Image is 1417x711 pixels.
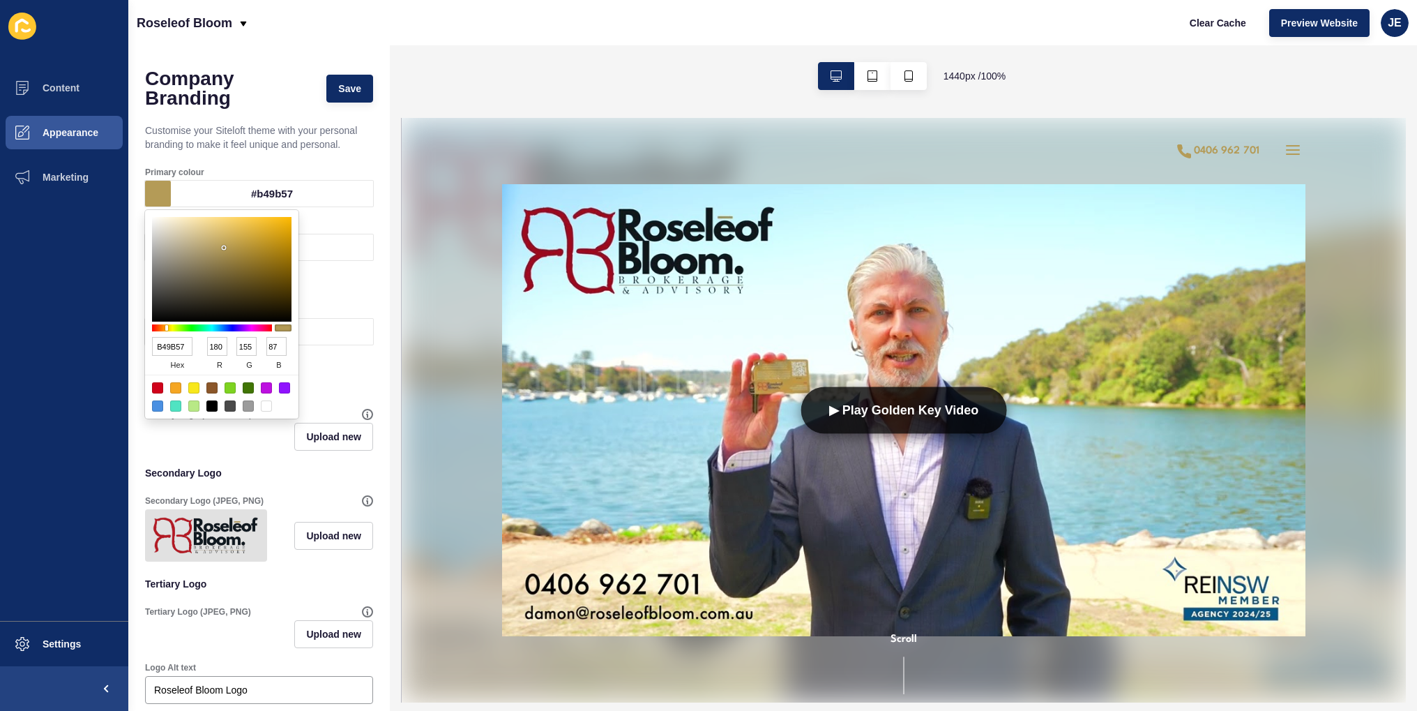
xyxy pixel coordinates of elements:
h1: Company Branding [145,69,312,108]
div: Scroll [6,514,999,576]
button: Upload new [294,423,373,451]
label: Secondary Logo (JPEG, PNG) [145,495,264,507]
div: #BD10E0 [261,382,272,394]
p: Customise your Siteloft theme with your personal branding to make it feel unique and personal. [145,115,373,160]
div: #4A90E2 [152,401,163,412]
div: #7ED321 [225,382,236,394]
div: #8B572A [206,382,218,394]
div: #9B9B9B [243,401,254,412]
img: 13f6a70df851c83b5a7808cfb845b8eb.png [148,512,264,559]
label: Primary colour [145,167,204,178]
div: #b49b57 [171,181,373,207]
div: #F8E71C [188,382,199,394]
button: Save [326,75,373,103]
div: #000000 [206,401,218,412]
button: Upload new [294,620,373,648]
div: #417505 [243,382,254,394]
div: #4A4A4A [225,401,236,412]
a: 0406 962 701 [774,25,858,42]
span: b [266,356,291,375]
span: Save [338,82,361,96]
span: Upload new [306,529,361,543]
label: Tertiary Logo (JPEG, PNG) [145,606,251,618]
span: g [236,356,262,375]
div: #F5A623 [170,382,181,394]
div: #B8E986 [188,401,199,412]
span: Clear Cache [1190,16,1246,30]
p: Roseleof Bloom [137,6,232,40]
label: Logo Alt text [145,662,196,673]
button: ▶ Play Golden Key Video [400,269,605,316]
div: #FFFFFF [261,401,272,412]
div: #D0021B [152,382,163,394]
span: Upload new [306,627,361,641]
span: hex [152,356,203,375]
p: Tertiary Logo [145,569,373,599]
div: #50E3C2 [170,401,181,412]
span: Preview Website [1281,16,1358,30]
span: r [207,356,232,375]
button: Clear Cache [1178,9,1258,37]
span: JE [1388,16,1402,30]
span: Upload new [306,430,361,444]
p: Secondary Logo [145,458,373,488]
span: 1440 px / 100 % [944,69,1006,83]
button: Preview Website [1269,9,1370,37]
div: #9013FE [279,382,290,394]
button: Upload new [294,522,373,550]
div: 0406 962 701 [792,25,858,42]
